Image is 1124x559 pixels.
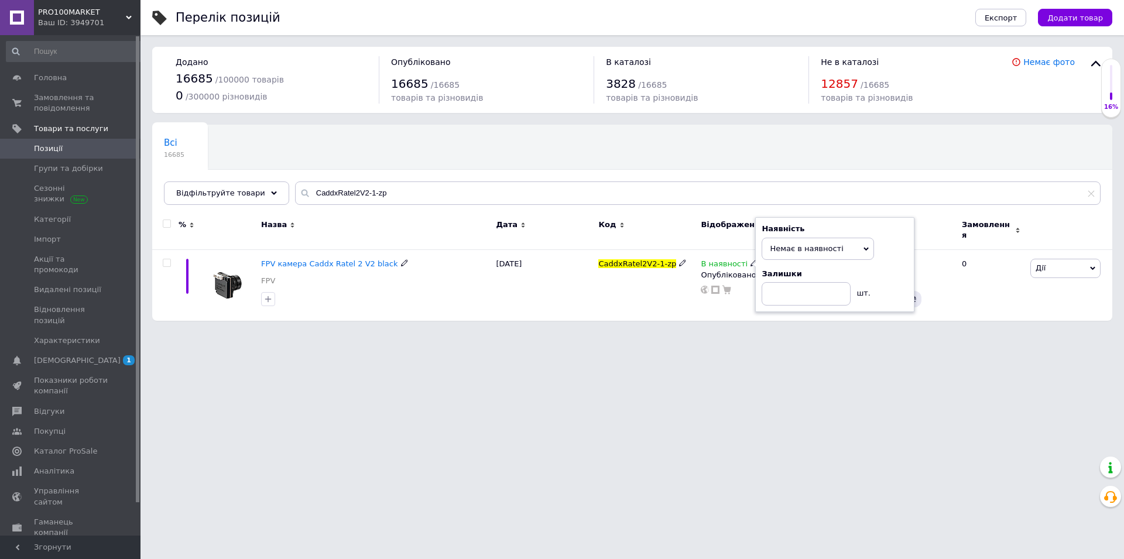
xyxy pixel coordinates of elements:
span: Управління сайтом [34,486,108,507]
span: Аналітика [34,466,74,476]
span: 1 [123,355,135,365]
div: [DATE] [493,250,595,321]
span: PRO100MARKET [38,7,126,18]
span: Замовлення та повідомлення [34,92,108,114]
span: товарів та різновидів [606,93,698,102]
button: Експорт [975,9,1027,26]
span: / 16685 [638,80,667,90]
span: 16685 [176,71,213,85]
input: Пошук по назві позиції, артикулу і пошуковим запитам [295,181,1101,205]
span: 16685 [164,150,184,159]
span: / 16685 [431,80,460,90]
span: Додати товар [1047,13,1103,22]
span: Код [598,220,616,230]
span: Головна [34,73,67,83]
div: 0 [955,250,1027,321]
span: Сезонні знижки [34,183,108,204]
span: Покупці [34,426,66,437]
a: Немає фото [1023,57,1075,67]
span: Позиції [34,143,63,154]
div: шт. [851,282,874,299]
span: Не в каталозі [821,57,879,67]
span: товарів та різновидів [821,93,913,102]
a: FPV [261,276,275,286]
span: Акції та промокоди [34,254,108,275]
span: Додано [176,57,208,67]
span: Гаманець компанії [34,517,108,538]
span: 16685 [391,77,429,91]
div: Наявність [762,224,908,234]
div: Залишки [762,269,908,279]
span: 0 [176,88,183,102]
span: Товари та послуги [34,124,108,134]
span: CaddxRatel2V2-1-zp [598,259,676,268]
div: Ваш ID: 3949701 [38,18,140,28]
span: % [179,220,186,230]
span: Категорії [34,214,71,225]
span: Назва [261,220,287,230]
span: / 16685 [861,80,889,90]
span: Відфільтруйте товари [176,188,265,197]
span: 12857 [821,77,858,91]
span: 3828 [606,77,636,91]
div: Перелік позицій [176,12,280,24]
input: Пошук [6,41,145,62]
div: 16% [1102,103,1120,111]
span: Імпорт [34,234,61,245]
button: Додати товар [1038,9,1112,26]
span: / 100000 товарів [215,75,284,84]
span: Відновлення позицій [34,304,108,325]
span: Експорт [985,13,1017,22]
span: Відображення [701,220,765,230]
span: Характеристики [34,335,100,346]
span: Видалені позиції [34,284,101,295]
span: Дата [496,220,518,230]
span: В наявності [701,259,748,272]
span: Дії [1036,263,1046,272]
span: Показники роботи компанії [34,375,108,396]
img: FPV камера Caddx Ratel 2 V2 black [199,259,255,311]
span: Опубліковано [391,57,451,67]
span: Групи та добірки [34,163,103,174]
span: Каталог ProSale [34,446,97,457]
span: Відгуки [34,406,64,417]
span: 1%, 12.67 ₴ [866,294,916,304]
span: / 300000 різновидів [186,92,268,101]
span: Всі [164,138,177,148]
span: Немає в наявності [770,244,843,253]
div: Опубліковано [701,270,844,280]
span: товарів та різновидів [391,93,483,102]
a: FPV камера Caddx Ratel 2 V2 black [261,259,397,268]
span: Замовлення [962,220,1012,241]
span: [DEMOGRAPHIC_DATA] [34,355,121,366]
span: В каталозі [606,57,651,67]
